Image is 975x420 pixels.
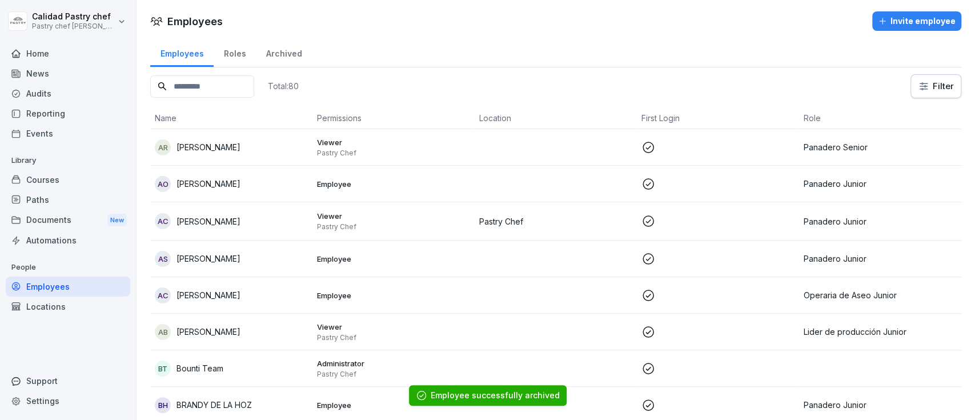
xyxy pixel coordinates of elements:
[32,22,115,30] p: Pastry chef [PERSON_NAME] y Cocina gourmet
[176,289,240,301] p: [PERSON_NAME]
[167,14,223,29] h1: Employees
[6,43,130,63] a: Home
[6,297,130,317] a: Locations
[317,179,470,189] p: Employee
[107,214,127,227] div: New
[804,326,957,338] p: Lider de producción Junior
[150,38,214,67] a: Employees
[804,141,957,153] p: Panadero Senior
[6,123,130,143] a: Events
[155,324,171,340] div: AB
[317,149,470,158] p: Pastry Chef
[6,103,130,123] a: Reporting
[6,210,130,231] a: DocumentsNew
[317,358,470,369] p: Administrator
[804,289,957,301] p: Operaria de Aseo Junior
[317,222,470,231] p: Pastry Chef
[176,141,240,153] p: [PERSON_NAME]
[317,333,470,342] p: Pastry Chef
[317,322,470,332] p: Viewer
[6,258,130,277] p: People
[799,107,961,129] th: Role
[6,391,130,411] a: Settings
[6,83,130,103] a: Audits
[6,151,130,170] p: Library
[475,107,637,129] th: Location
[804,215,957,227] p: Panadero Junior
[317,400,470,410] p: Employee
[804,178,957,190] p: Panadero Junior
[6,230,130,250] a: Automations
[155,176,171,192] div: AO
[317,211,470,221] p: Viewer
[6,63,130,83] a: News
[878,15,956,27] div: Invite employee
[918,81,954,92] div: Filter
[176,326,240,338] p: [PERSON_NAME]
[155,361,171,377] div: BT
[317,137,470,147] p: Viewer
[268,81,299,91] p: Total: 80
[155,213,171,229] div: AC
[911,75,961,98] button: Filter
[6,277,130,297] a: Employees
[804,399,957,411] p: Panadero Junior
[317,370,470,379] p: Pastry Chef
[312,107,475,129] th: Permissions
[176,399,252,411] p: BRANDY DE LA HOZ
[32,12,115,22] p: Calidad Pastry chef
[6,210,130,231] div: Documents
[155,139,171,155] div: AR
[317,290,470,301] p: Employee
[804,253,957,265] p: Panadero Junior
[176,178,240,190] p: [PERSON_NAME]
[6,371,130,391] div: Support
[155,287,171,303] div: AC
[256,38,312,67] a: Archived
[150,107,312,129] th: Name
[872,11,961,31] button: Invite employee
[431,390,560,401] div: Employee successfully archived
[479,215,632,227] p: Pastry Chef
[155,251,171,267] div: AS
[317,254,470,264] p: Employee
[155,397,171,413] div: BH
[176,215,240,227] p: [PERSON_NAME]
[6,190,130,210] a: Paths
[6,170,130,190] a: Courses
[176,362,223,374] p: Bounti Team
[176,253,240,265] p: [PERSON_NAME]
[214,38,256,67] a: Roles
[637,107,799,129] th: First Login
